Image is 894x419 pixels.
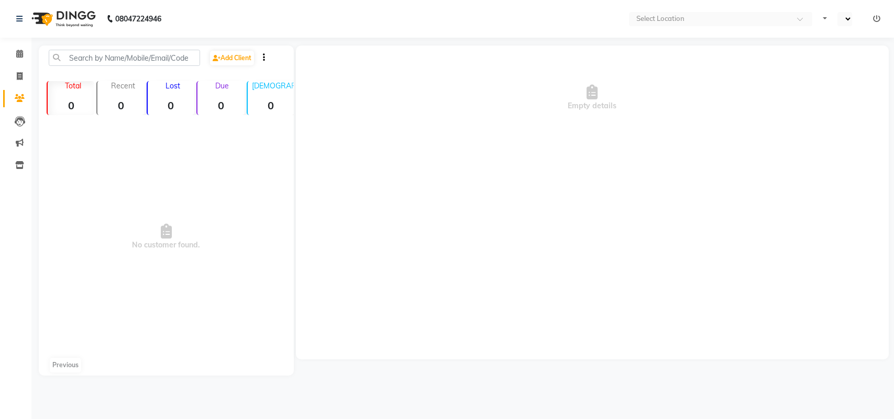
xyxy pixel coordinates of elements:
[200,81,244,90] p: Due
[252,81,294,90] p: [DEMOGRAPHIC_DATA]
[48,99,94,112] strong: 0
[636,14,685,24] div: Select Location
[39,119,294,355] span: No customer found.
[248,99,294,112] strong: 0
[148,99,194,112] strong: 0
[296,46,889,150] div: Empty details
[49,50,200,66] input: Search by Name/Mobile/Email/Code
[197,99,244,112] strong: 0
[27,4,98,33] img: logo
[52,81,94,90] p: Total
[102,81,144,90] p: Recent
[97,99,144,112] strong: 0
[210,51,254,65] a: Add Client
[152,81,194,90] p: Lost
[115,4,161,33] b: 08047224946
